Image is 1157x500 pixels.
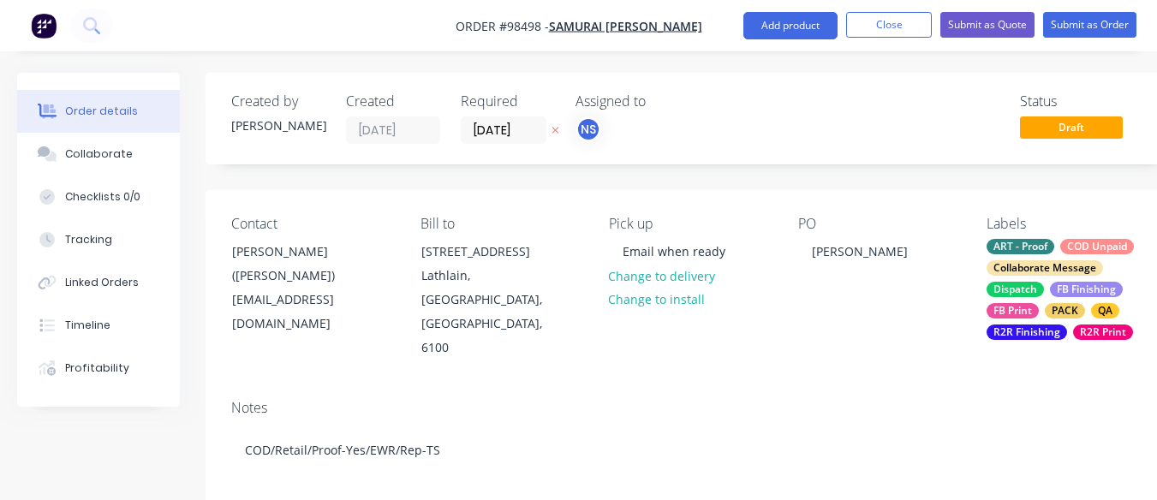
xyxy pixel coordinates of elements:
div: Pick up [609,216,771,232]
div: Timeline [65,318,110,333]
div: Checklists 0/0 [65,189,140,205]
div: R2R Print [1073,324,1133,340]
div: [PERSON_NAME]([PERSON_NAME])[EMAIL_ADDRESS][DOMAIN_NAME] [218,239,389,336]
div: Created by [231,93,325,110]
div: Linked Orders [65,275,139,290]
div: Profitability [65,360,129,376]
span: Draft [1020,116,1123,138]
div: Notes [231,400,1148,416]
div: Email when ready [609,239,739,264]
div: R2R Finishing [987,324,1067,340]
div: [EMAIL_ADDRESS][DOMAIN_NAME] [232,288,374,336]
div: Contact [231,216,393,232]
div: FB Finishing [1050,282,1123,297]
div: FB Print [987,303,1039,318]
button: NS [576,116,601,142]
div: Bill to [420,216,582,232]
div: [PERSON_NAME] [798,239,921,264]
div: COD/Retail/Proof-Yes/EWR/Rep-TS [231,424,1148,476]
div: Lathlain, [GEOGRAPHIC_DATA], [GEOGRAPHIC_DATA], 6100 [421,264,564,360]
button: Add product [743,12,838,39]
button: Order details [17,90,180,133]
button: Timeline [17,304,180,347]
div: [STREET_ADDRESS] [421,240,564,264]
div: ART - Proof [987,239,1054,254]
button: Change to delivery [599,264,725,287]
button: Profitability [17,347,180,390]
button: Checklists 0/0 [17,176,180,218]
div: Status [1020,93,1148,110]
button: Linked Orders [17,261,180,304]
div: COD Unpaid [1060,239,1134,254]
div: PACK [1045,303,1085,318]
button: Collaborate [17,133,180,176]
button: Submit as Quote [940,12,1035,38]
div: [PERSON_NAME]([PERSON_NAME]) [232,240,374,288]
div: Assigned to [576,93,747,110]
div: Created [346,93,440,110]
div: [STREET_ADDRESS]Lathlain, [GEOGRAPHIC_DATA], [GEOGRAPHIC_DATA], 6100 [407,239,578,360]
button: Tracking [17,218,180,261]
span: Order #98498 - [456,18,549,34]
div: Collaborate [65,146,133,162]
div: Dispatch [987,282,1044,297]
button: Change to install [599,288,714,311]
a: Samurai [PERSON_NAME] [549,18,702,34]
div: Collaborate Message [987,260,1103,276]
div: Required [461,93,555,110]
button: Submit as Order [1043,12,1136,38]
div: Tracking [65,232,112,247]
div: QA [1091,303,1119,318]
div: Labels [987,216,1148,232]
div: Order details [65,104,138,119]
button: Close [846,12,932,38]
div: PO [798,216,960,232]
img: Factory [31,13,57,39]
div: [PERSON_NAME] [231,116,325,134]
